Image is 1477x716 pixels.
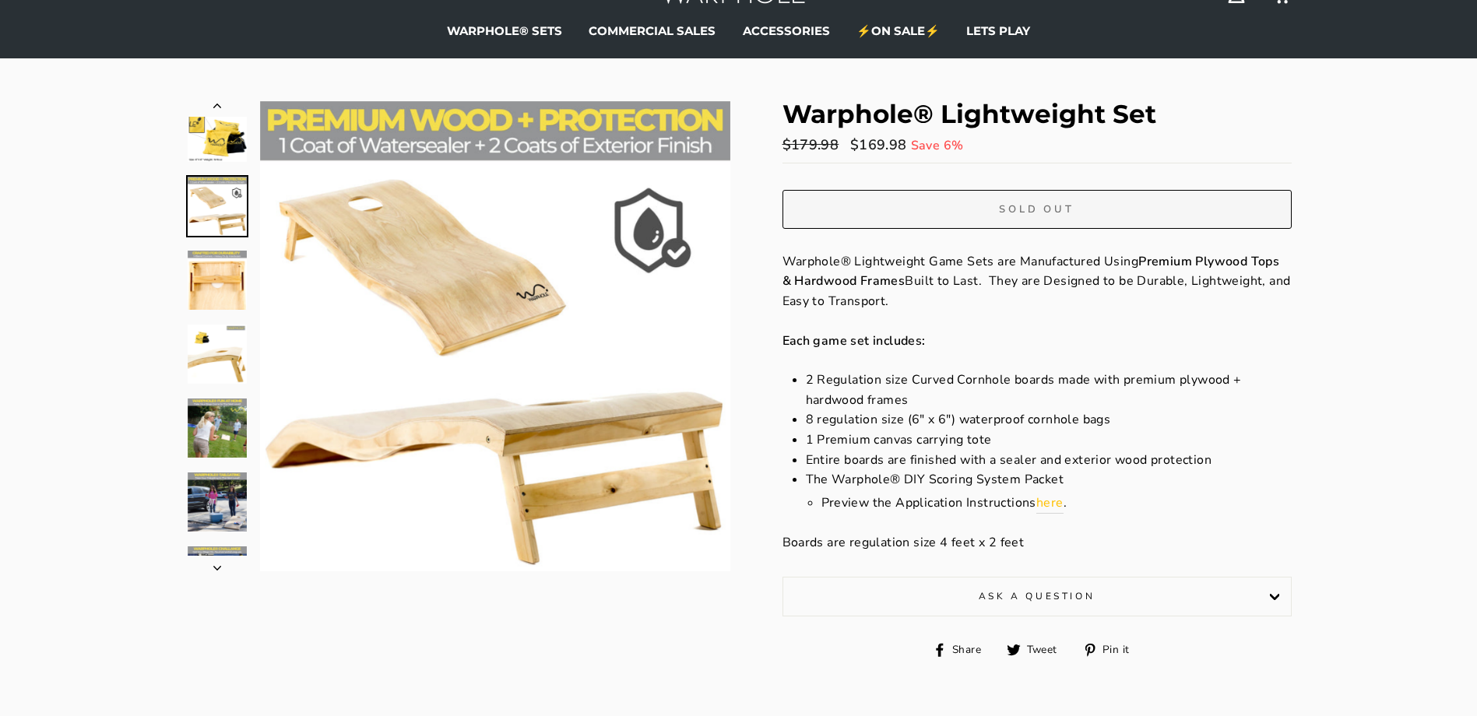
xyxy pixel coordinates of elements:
img: Warphole® Lightweight Set [188,177,247,236]
span: Save 6% [911,137,964,154]
span: here [1036,494,1064,511]
li: 1 Premium canvas carrying tote [806,430,1292,451]
a: ⚡ON SALE⚡ [845,19,951,43]
img: Warphole® Lightweight Set [188,103,247,162]
li: 8 regulation size (6" x 6") waterproof cornhole bags [806,410,1292,430]
button: Sold Out [782,190,1292,229]
img: Warphole® Lightweight Set [188,546,247,605]
img: Warphole® Lightweight Set [188,398,247,458]
p: Boards are regulation size 4 feet x 2 feet [782,533,1292,553]
img: Warphole® Lightweight Set [188,472,247,532]
span: $179.98 [782,134,843,156]
span: Pin it [1100,641,1141,658]
a: LETS PLAY [955,19,1042,43]
button: Next [186,556,248,571]
a: COMMERCIAL SALES [577,19,727,43]
img: Warphole® Lightweight Set [188,325,247,384]
img: Warphole® Lightweight Set [188,251,247,310]
li: Entire boards are finished with a sealer and exterior wood protection [806,451,1292,471]
button: Previous [186,101,248,117]
span: Warphole® Lightweight Game Sets are Manufactured Using Built to Last. They are Designed to be Dur... [782,253,1291,310]
li: Preview the Application Instructions . [821,493,1292,514]
li: The Warphole® DIY Scoring System Packet [806,470,1292,514]
span: Sold Out [999,202,1074,216]
button: Ask a question [782,577,1292,616]
a: here [1036,493,1064,514]
h1: Warphole® Lightweight Set [782,101,1292,127]
a: WARPHOLE® SETS [435,19,574,43]
li: 2 Regulation size Curved Cornhole boards made with premium plywood + hardwood frames [806,370,1292,410]
span: Tweet [1025,641,1069,658]
span: $169.98 [850,135,907,154]
strong: Each game set includes: [782,332,926,349]
ul: Primary [186,19,1292,43]
span: Share [950,641,993,658]
a: ACCESSORIES [731,19,842,43]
